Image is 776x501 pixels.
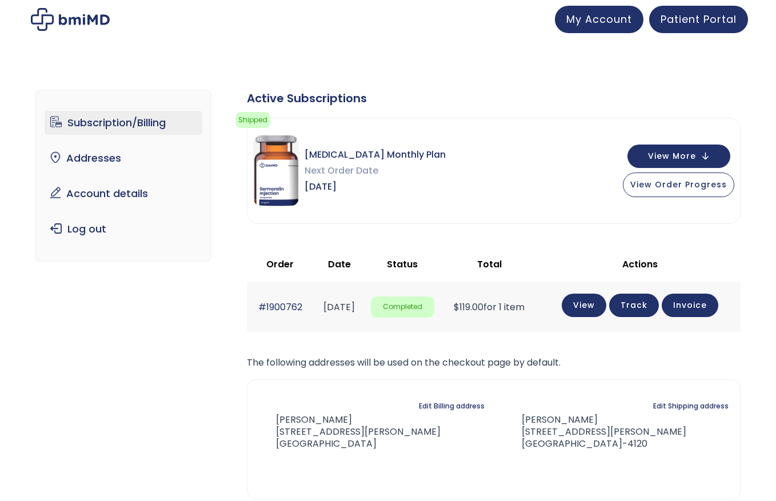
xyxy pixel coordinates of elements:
[31,8,110,31] img: My account
[630,179,727,190] span: View Order Progress
[259,414,441,450] address: [PERSON_NAME] [STREET_ADDRESS][PERSON_NAME] [GEOGRAPHIC_DATA]
[305,163,446,179] span: Next Order Date
[253,135,299,206] img: Sermorelin Monthly Plan
[323,300,355,314] time: [DATE]
[649,6,748,33] a: Patient Portal
[609,294,659,317] a: Track
[35,90,212,262] nav: Account pages
[566,12,632,26] span: My Account
[266,258,294,271] span: Order
[235,112,270,128] span: Shipped
[454,300,459,314] span: $
[477,258,502,271] span: Total
[387,258,418,271] span: Status
[627,145,730,168] button: View More
[45,146,203,170] a: Addresses
[562,294,606,317] a: View
[247,355,741,371] p: The following addresses will be used on the checkout page by default.
[661,12,737,26] span: Patient Portal
[258,300,302,314] a: #1900762
[648,153,696,160] span: View More
[503,414,686,450] address: [PERSON_NAME] [STREET_ADDRESS][PERSON_NAME] [GEOGRAPHIC_DATA]-4120
[555,6,643,33] a: My Account
[328,258,351,271] span: Date
[371,296,434,318] span: Completed
[440,282,539,332] td: for 1 item
[662,294,718,317] a: Invoice
[622,258,658,271] span: Actions
[45,217,203,241] a: Log out
[247,90,741,106] div: Active Subscriptions
[305,147,446,163] span: [MEDICAL_DATA] Monthly Plan
[305,179,446,195] span: [DATE]
[419,398,485,414] a: Edit Billing address
[454,300,483,314] span: 119.00
[45,182,203,206] a: Account details
[45,111,203,135] a: Subscription/Billing
[623,173,734,197] button: View Order Progress
[653,398,729,414] a: Edit Shipping address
